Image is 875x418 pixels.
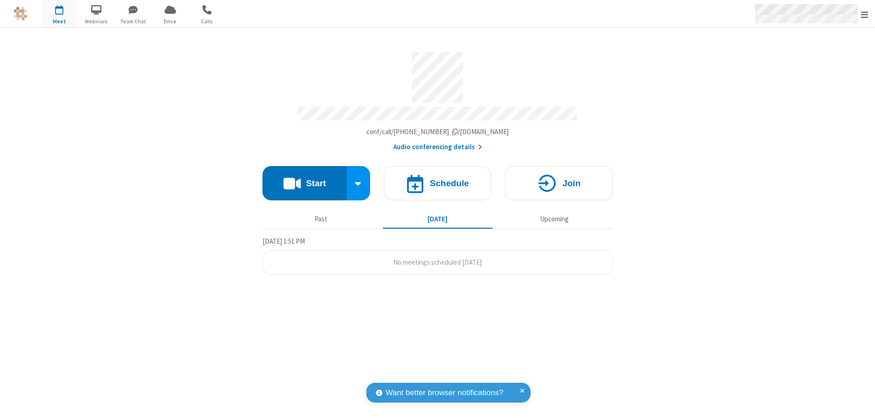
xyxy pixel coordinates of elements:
[14,7,27,21] img: QA Selenium DO NOT DELETE OR CHANGE
[384,166,491,200] button: Schedule
[42,17,77,26] span: Meet
[116,17,150,26] span: Team Chat
[430,179,469,188] h4: Schedule
[306,179,326,188] h4: Start
[499,210,609,228] button: Upcoming
[505,166,612,200] button: Join
[266,210,376,228] button: Past
[262,166,347,200] button: Start
[386,387,503,399] span: Want better browser notifications?
[79,17,113,26] span: Webinars
[262,45,612,152] section: Account details
[852,394,868,412] iframe: Chat
[190,17,224,26] span: Calls
[262,236,612,275] section: Today's Meetings
[366,127,509,137] button: Copy my meeting room linkCopy my meeting room link
[393,142,482,152] button: Audio conferencing details
[393,258,482,266] span: No meetings scheduled [DATE]
[153,17,187,26] span: Drive
[262,237,305,246] span: [DATE] 1:51 PM
[347,166,371,200] div: Start conference options
[383,210,493,228] button: [DATE]
[366,127,509,136] span: Copy my meeting room link
[562,179,581,188] h4: Join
